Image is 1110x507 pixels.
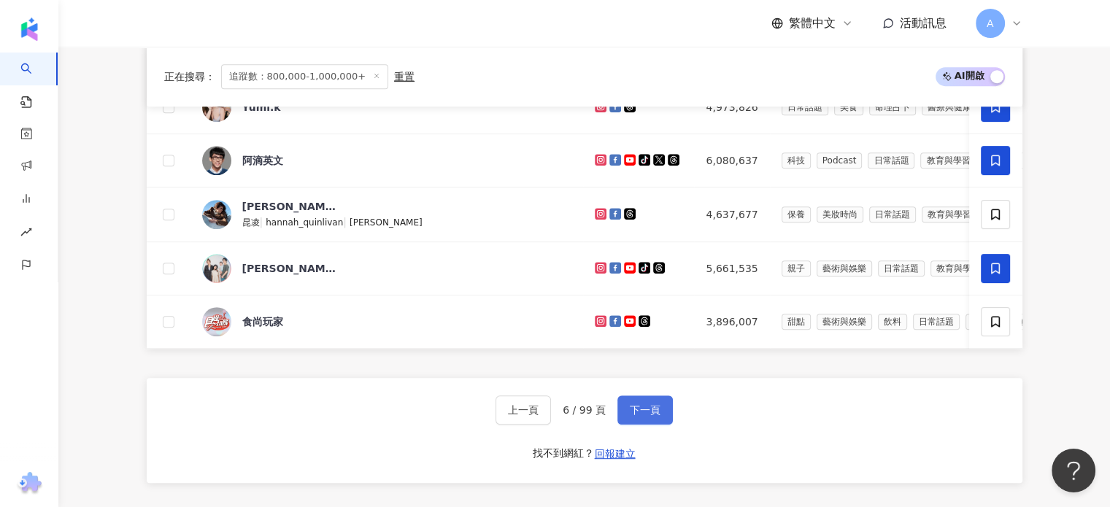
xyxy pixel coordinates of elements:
[817,260,872,276] span: 藝術與娛樂
[202,200,231,229] img: KOL Avatar
[930,260,986,276] span: 教育與學習
[260,216,266,228] span: |
[202,254,231,283] img: KOL Avatar
[164,71,215,82] span: 正在搜尋 ：
[782,260,811,276] span: 親子
[221,64,389,89] span: 追蹤數：800,000-1,000,000+
[868,152,914,169] span: 日常話題
[782,99,828,115] span: 日常話題
[987,15,994,31] span: A
[694,187,769,242] td: 4,637,677
[15,472,44,495] img: chrome extension
[966,314,995,330] span: 美食
[533,446,594,461] div: 找不到網紅？
[266,217,343,228] span: hannah_quinlivan
[817,206,863,222] span: 美妝時尚
[694,134,769,187] td: 6,080,637
[202,199,572,230] a: KOL Avatar[PERSON_NAME]昆凌|hannah_quinlivan|[PERSON_NAME]
[817,152,863,169] span: Podcast
[817,314,872,330] span: 藝術與娛樂
[922,206,977,222] span: 教育與學習
[694,81,769,134] td: 4,973,826
[394,71,415,82] div: 重置
[202,93,572,122] a: KOL AvatarYumi.k
[496,395,551,425] button: 上一頁
[242,199,337,214] div: [PERSON_NAME]
[242,100,281,115] div: Yumi.k
[242,314,283,329] div: 食尚玩家
[630,404,660,416] span: 下一頁
[878,314,907,330] span: 飲料
[350,217,423,228] span: [PERSON_NAME]
[789,15,836,31] span: 繁體中文
[782,314,811,330] span: 甜點
[202,307,231,336] img: KOL Avatar
[878,260,925,276] span: 日常話題
[694,295,769,349] td: 3,896,007
[694,242,769,295] td: 5,661,535
[242,153,283,168] div: 阿滴英文
[202,146,572,175] a: KOL Avatar阿滴英文
[920,152,976,169] span: 教育與學習
[617,395,673,425] button: 下一頁
[563,404,606,416] span: 6 / 99 頁
[242,261,337,276] div: [PERSON_NAME]&Kim[PERSON_NAME]【那對夫妻】
[508,404,539,416] span: 上一頁
[202,146,231,175] img: KOL Avatar
[595,448,636,460] span: 回報建立
[900,16,947,30] span: 活動訊息
[20,53,50,109] a: search
[1052,449,1095,492] iframe: Help Scout Beacon - Open
[242,217,260,228] span: 昆凌
[913,314,960,330] span: 日常話題
[343,216,350,228] span: |
[202,93,231,122] img: KOL Avatar
[20,217,32,250] span: rise
[202,307,572,336] a: KOL Avatar食尚玩家
[18,18,41,41] img: logo icon
[834,99,863,115] span: 美食
[869,99,916,115] span: 命理占卜
[922,99,977,115] span: 醫療與健康
[782,206,811,222] span: 保養
[594,442,636,465] button: 回報建立
[782,152,811,169] span: 科技
[202,254,572,283] a: KOL Avatar[PERSON_NAME]&Kim[PERSON_NAME]【那對夫妻】
[869,206,916,222] span: 日常話題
